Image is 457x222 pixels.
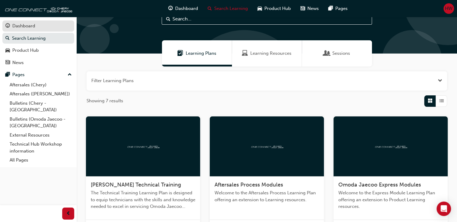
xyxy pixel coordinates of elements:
span: The Technical Training Learning Plan is designed to equip technicians with the skills and knowled... [91,190,195,210]
span: car-icon [257,5,262,12]
span: Sessions [332,50,350,57]
button: Pages [2,69,74,80]
a: Bulletins (Chery - [GEOGRAPHIC_DATA]) [7,99,74,115]
span: guage-icon [5,23,10,29]
span: prev-icon [66,210,71,217]
a: Aftersales ([PERSON_NAME]) [7,89,74,99]
span: List [439,97,444,104]
button: HW [443,3,454,14]
a: SessionsSessions [302,40,372,66]
span: Welcome to the Express Module Learning Plan offering an extension to Product Learning resources. [338,190,443,210]
span: Dashboard [175,5,198,12]
span: pages-icon [328,5,333,12]
span: News [307,5,319,12]
button: DashboardSearch LearningProduct HubNews [2,19,74,69]
div: Dashboard [12,23,35,29]
span: Showing 7 results [87,97,123,104]
span: Omoda Jaecoo Express Modules [338,181,421,188]
img: oneconnect [250,143,283,149]
span: guage-icon [168,5,173,12]
span: Learning Resources [250,50,291,57]
span: HW [445,5,452,12]
a: search-iconSearch Learning [203,2,253,15]
a: Learning ResourcesLearning Resources [232,40,302,66]
a: All Pages [7,156,74,165]
span: Welcome to the Aftersales Process Learning Plan offering an extension to Learning resources. [215,190,319,203]
input: Search... [162,13,372,25]
span: search-icon [5,36,10,41]
span: Grid [428,97,432,104]
div: News [12,59,24,66]
a: Search Learning [2,33,74,44]
a: Learning PlansLearning Plans [162,40,232,66]
span: up-icon [68,71,72,79]
button: Open the filter [438,77,442,84]
div: Open Intercom Messenger [437,202,451,216]
span: Learning Plans [186,50,216,57]
a: Dashboard [2,20,74,32]
a: Bulletins (Omoda Jaecoo - [GEOGRAPHIC_DATA]) [7,115,74,131]
div: Product Hub [12,47,39,54]
span: Learning Plans [177,50,183,57]
a: External Resources [7,131,74,140]
span: Search Learning [214,5,248,12]
span: Learning Resources [242,50,248,57]
span: pages-icon [5,72,10,78]
a: Aftersales (Chery) [7,80,74,90]
span: Pages [335,5,348,12]
img: oneconnect [126,143,160,149]
a: pages-iconPages [324,2,352,15]
span: car-icon [5,48,10,53]
span: Product Hub [264,5,291,12]
span: news-icon [5,60,10,66]
a: Technical Hub Workshop information [7,140,74,156]
div: Pages [12,71,25,78]
span: [PERSON_NAME] Technical Training [91,181,181,188]
img: oneconnect [374,143,407,149]
a: car-iconProduct Hub [253,2,296,15]
a: Product Hub [2,45,74,56]
span: Search [166,16,170,23]
span: Sessions [324,50,330,57]
span: Aftersales Process Modules [215,181,283,188]
span: news-icon [300,5,305,12]
a: guage-iconDashboard [163,2,203,15]
img: oneconnect [3,2,72,14]
a: News [2,57,74,68]
span: search-icon [208,5,212,12]
a: news-iconNews [296,2,324,15]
